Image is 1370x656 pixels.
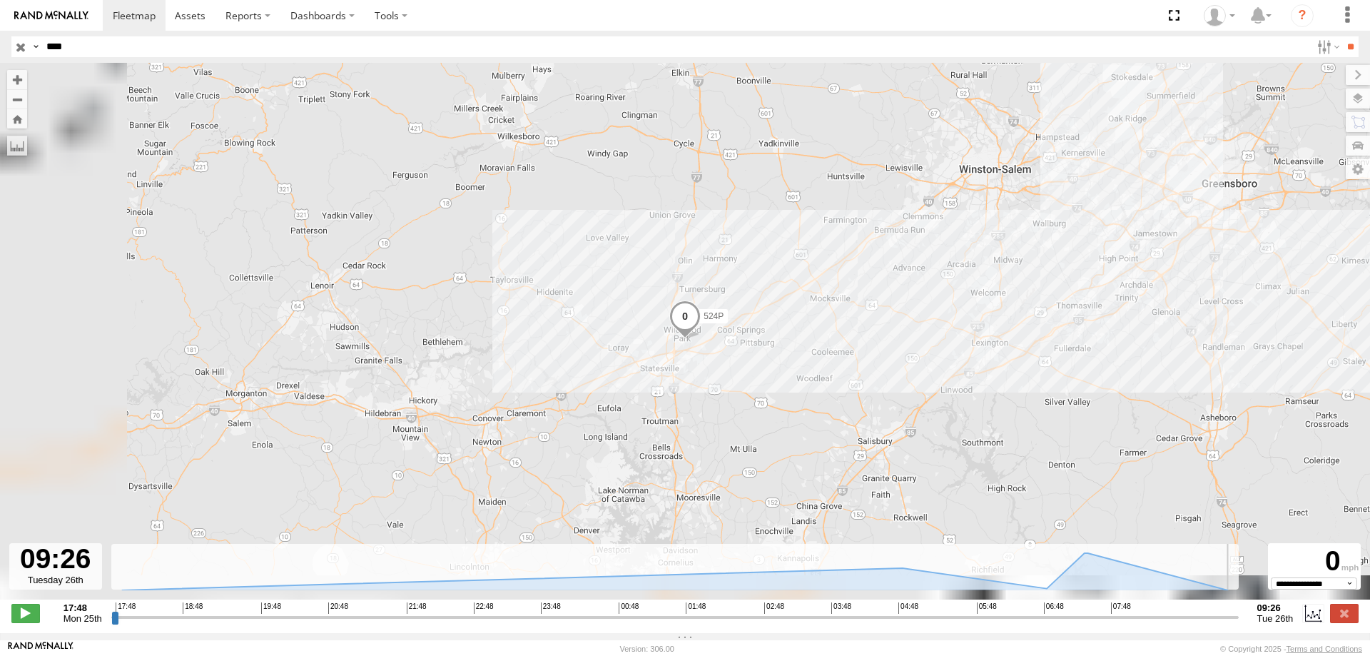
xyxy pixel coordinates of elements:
[7,70,27,89] button: Zoom in
[64,613,102,624] span: Mon 25th Aug 2025
[619,602,639,614] span: 00:48
[1220,645,1362,653] div: © Copyright 2025 -
[1257,602,1294,613] strong: 09:26
[30,36,41,57] label: Search Query
[328,602,348,614] span: 20:48
[8,642,73,656] a: Visit our Website
[1111,602,1131,614] span: 07:48
[541,602,561,614] span: 23:48
[1291,4,1314,27] i: ?
[14,11,88,21] img: rand-logo.svg
[764,602,784,614] span: 02:48
[831,602,851,614] span: 03:48
[1270,545,1359,577] div: 0
[1287,645,1362,653] a: Terms and Conditions
[620,645,674,653] div: Version: 306.00
[474,602,494,614] span: 22:48
[1257,613,1294,624] span: Tue 26th Aug 2025
[64,602,102,613] strong: 17:48
[1346,159,1370,179] label: Map Settings
[261,602,281,614] span: 19:48
[898,602,918,614] span: 04:48
[1044,602,1064,614] span: 06:48
[1311,36,1342,57] label: Search Filter Options
[116,602,136,614] span: 17:48
[977,602,997,614] span: 05:48
[1199,5,1240,26] div: Kevin McGiveron
[407,602,427,614] span: 21:48
[1330,604,1359,622] label: Close
[11,604,40,622] label: Play/Stop
[7,109,27,128] button: Zoom Home
[686,602,706,614] span: 01:48
[183,602,203,614] span: 18:48
[704,311,724,321] span: 524P
[7,136,27,156] label: Measure
[7,89,27,109] button: Zoom out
